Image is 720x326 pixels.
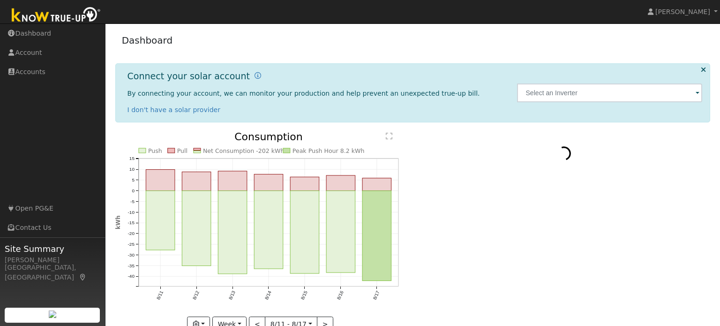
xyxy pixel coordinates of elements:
img: retrieve [49,311,56,318]
img: Know True-Up [7,5,105,26]
span: [PERSON_NAME] [655,8,710,15]
input: Select an Inverter [517,83,702,102]
a: Dashboard [122,35,173,46]
a: Map [79,273,87,281]
span: Site Summary [5,243,100,255]
div: [GEOGRAPHIC_DATA], [GEOGRAPHIC_DATA] [5,263,100,282]
div: [PERSON_NAME] [5,255,100,265]
h1: Connect your solar account [127,71,250,82]
a: I don't have a solar provider [127,106,221,114]
span: By connecting your account, we can monitor your production and help prevent an unexpected true-up... [127,90,480,97]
